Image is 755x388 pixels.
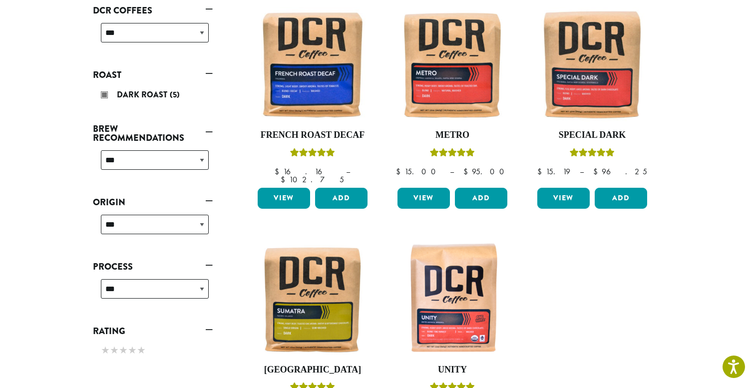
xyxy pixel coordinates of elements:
span: ★ [101,343,110,358]
bdi: 96.25 [593,166,647,177]
a: View [537,188,590,209]
a: French Roast DecafRated 5.00 out of 5 [255,7,370,184]
div: Rated 5.00 out of 5 [430,147,475,162]
a: Rating [93,323,213,340]
div: Rated 5.00 out of 5 [290,147,335,162]
a: MetroRated 5.00 out of 5 [395,7,510,184]
img: French-Roast-Decaf-12oz-300x300.jpg [255,7,370,122]
bdi: 16.16 [275,166,337,177]
bdi: 15.19 [537,166,570,177]
h4: [GEOGRAPHIC_DATA] [255,365,370,376]
a: View [397,188,450,209]
span: $ [593,166,602,177]
div: Origin [93,211,213,246]
h4: Unity [395,365,510,376]
a: Origin [93,194,213,211]
a: Special DarkRated 5.00 out of 5 [535,7,650,184]
div: Process [93,275,213,311]
span: (5) [170,89,180,100]
button: Add [315,188,368,209]
h4: Metro [395,130,510,141]
bdi: 102.75 [281,174,344,185]
span: – [450,166,454,177]
bdi: 15.00 [396,166,440,177]
div: Rated 5.00 out of 5 [570,147,615,162]
span: ★ [137,343,146,358]
span: $ [281,174,289,185]
span: ★ [128,343,137,358]
a: Roast [93,66,213,83]
img: DCR-Unity-Coffee-Bag-300x300.png [395,242,510,357]
a: Process [93,258,213,275]
a: View [258,188,310,209]
button: Add [595,188,647,209]
div: Brew Recommendations [93,146,213,182]
div: DCR Coffees [93,19,213,54]
img: Special-Dark-12oz-300x300.jpg [535,7,650,122]
span: – [346,166,350,177]
span: $ [275,166,283,177]
div: Rating [93,340,213,363]
span: – [580,166,584,177]
img: Sumatra-12oz-300x300.jpg [255,242,370,357]
span: ★ [119,343,128,358]
h4: Special Dark [535,130,650,141]
span: $ [463,166,472,177]
div: Roast [93,83,213,108]
span: $ [396,166,404,177]
button: Add [455,188,507,209]
span: $ [537,166,546,177]
h4: French Roast Decaf [255,130,370,141]
span: ★ [110,343,119,358]
img: Metro-12oz-300x300.jpg [395,7,510,122]
bdi: 95.00 [463,166,509,177]
span: Dark Roast [117,89,170,100]
a: Brew Recommendations [93,120,213,146]
a: DCR Coffees [93,2,213,19]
